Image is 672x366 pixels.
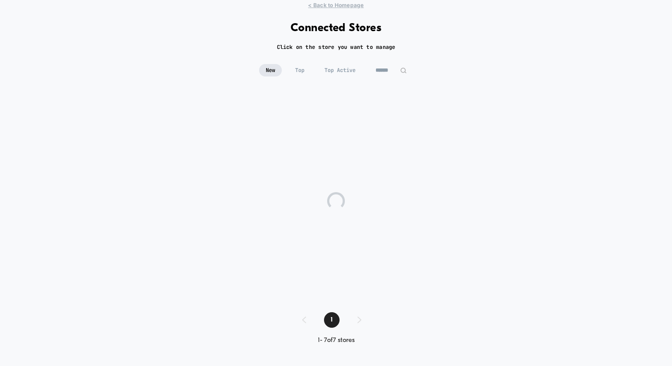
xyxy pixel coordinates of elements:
[318,64,362,76] span: Top Active
[277,44,396,51] h2: Click on the store you want to manage
[291,22,382,35] h1: Connected Stores
[288,64,311,76] span: Top
[308,2,364,8] span: < Back to Homepage
[400,67,407,74] img: edit
[259,64,282,76] span: New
